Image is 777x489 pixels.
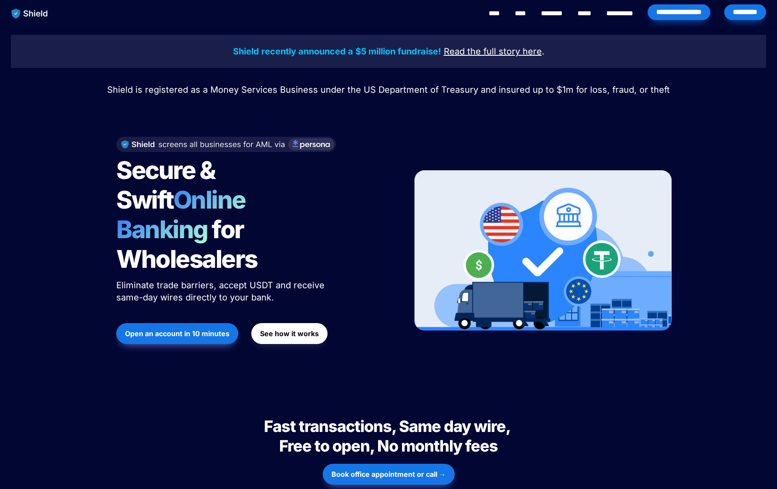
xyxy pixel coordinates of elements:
a: See how it works [251,319,328,348]
span: . [542,46,544,57]
button: Book office appointment or call → [323,464,455,485]
span: for Wholesalers [116,215,257,274]
span: Eliminate trade barriers, accept USDT and receive same-day wires directly to your bank. [116,280,327,303]
span: Online Banking [116,185,254,244]
span: Secure & Swift [116,155,219,215]
a: Open an account in 10 minutes [116,319,238,348]
u: here [523,46,542,57]
strong: Shield recently announced a $5 million fundraise! [233,46,441,57]
button: Open an account in 10 minutes [116,323,238,344]
strong: Open an account in 10 minutes [125,329,230,338]
img: website logo [7,4,52,23]
strong: Book office appointment or call → [331,470,446,479]
span: Fast transactions, Same day wire, Free to open, No monthly fees [264,417,513,455]
button: See how it works [251,323,328,344]
a: here [523,47,542,56]
strong: See how it works [260,329,319,338]
a: Read the full story [444,47,520,56]
span: Shield is registered as a Money Services Business under the US Department of Treasury and insured... [107,84,670,95]
a: Book office appointment or call → [323,459,455,489]
u: Read the full story [444,46,520,57]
